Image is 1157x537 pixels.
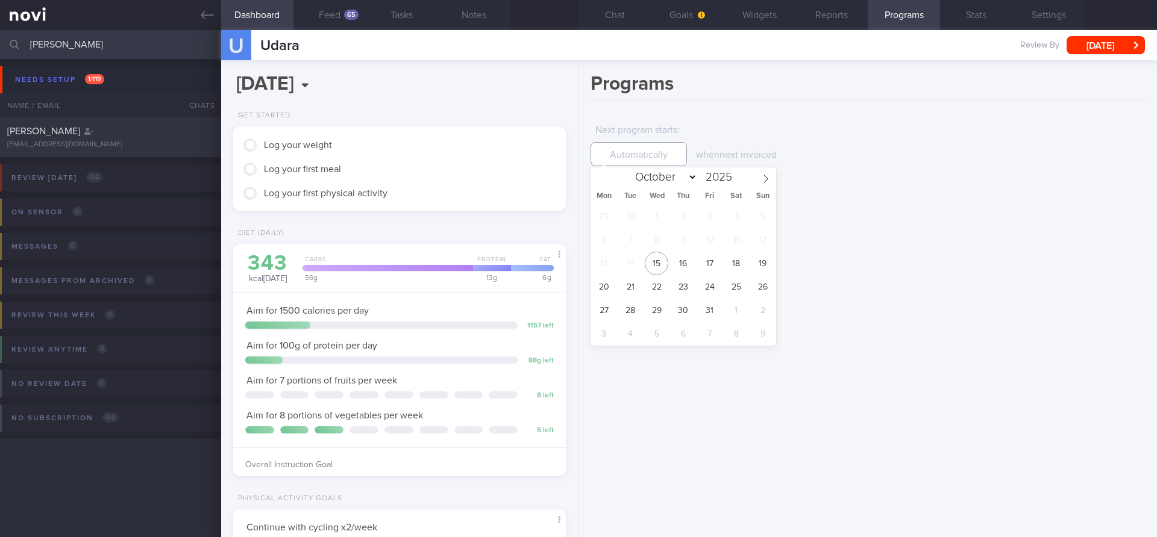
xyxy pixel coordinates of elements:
span: Sun [750,193,776,200]
p: when next invoiced [696,149,892,161]
span: 0 [67,241,78,251]
span: October 1, 2025 [645,205,668,228]
span: Tue [617,193,644,200]
div: Diet (Daily) [233,229,284,238]
span: 0 / 5 [102,412,119,423]
div: On sensor [8,204,86,220]
div: No subscription [8,410,122,426]
span: October 5, 2025 [751,205,774,228]
span: October 3, 2025 [698,205,721,228]
div: kcal [DATE] [245,253,290,285]
span: October 10, 2025 [698,228,721,252]
span: October 24, 2025 [698,275,721,299]
span: September 29, 2025 [592,205,616,228]
span: October 18, 2025 [724,252,748,275]
span: 0 [97,344,107,354]
span: 1 / 119 [85,74,104,84]
div: 6 g [507,274,554,281]
div: 8 left [524,391,554,400]
h1: Programs [591,72,1145,100]
div: Review anytime [8,341,110,358]
span: Mon [591,193,617,200]
span: Thu [670,193,697,200]
span: October 11, 2025 [724,228,748,252]
div: Fat [507,256,554,271]
div: Review this week [8,307,118,323]
span: October 27, 2025 [592,299,616,322]
span: October 6, 2025 [592,228,616,252]
span: Aim for 1500 calories per day [246,306,369,315]
span: October 30, 2025 [671,299,695,322]
div: 88 g left [524,356,554,365]
span: October 25, 2025 [724,275,748,299]
div: Protein [469,256,511,271]
span: Aim for 100g of protein per day [246,341,377,350]
span: October 8, 2025 [645,228,668,252]
span: Overall Instruction Goal [245,461,333,469]
span: Udara [260,39,299,53]
span: Fri [697,193,723,200]
span: October 19, 2025 [751,252,774,275]
input: Automatically [591,142,687,166]
span: 0 [105,309,115,320]
input: Year [697,172,737,183]
span: Continue with cycling x2/week [246,523,377,532]
span: October 29, 2025 [645,299,668,322]
div: 56 g [299,274,473,281]
span: November 2, 2025 [751,299,774,322]
span: October 13, 2025 [592,252,616,275]
div: 1157 left [524,321,554,331]
div: Messages from Archived [8,273,158,289]
span: 0 [72,206,83,217]
span: November 5, 2025 [645,322,668,346]
span: November 3, 2025 [592,322,616,346]
span: October 26, 2025 [751,275,774,299]
span: Review By [1020,40,1059,51]
span: Wed [644,193,670,200]
span: October 22, 2025 [645,275,668,299]
span: November 4, 2025 [619,322,642,346]
div: 343 [245,253,290,274]
span: 0 / 6 [86,172,102,182]
span: October 15, 2025 [645,252,668,275]
span: October 20, 2025 [592,275,616,299]
span: Aim for 7 portions of fruits per week [246,376,397,385]
p: No programs started [591,266,1145,277]
div: Physical Activity Goals [233,494,342,503]
span: November 1, 2025 [724,299,748,322]
span: October 4, 2025 [724,205,748,228]
span: October 12, 2025 [751,228,774,252]
h2: Purchased Programs [591,184,1145,202]
span: October 31, 2025 [698,299,721,322]
div: U [213,23,259,69]
span: [PERSON_NAME] [7,126,80,136]
span: October 2, 2025 [671,205,695,228]
span: October 17, 2025 [698,252,721,275]
div: 5 left [524,426,554,435]
div: 13 g [469,274,511,281]
label: Next program starts : [595,124,682,136]
span: October 21, 2025 [619,275,642,299]
span: October 28, 2025 [619,299,642,322]
div: Carbs [299,256,473,271]
button: [DATE] [1067,36,1145,54]
span: October 9, 2025 [671,228,695,252]
span: November 9, 2025 [751,322,774,346]
div: Messages [8,238,81,255]
div: Chats [173,93,221,117]
span: November 8, 2025 [724,322,748,346]
div: [EMAIL_ADDRESS][DOMAIN_NAME] [7,140,214,149]
span: October 16, 2025 [671,252,695,275]
span: October 14, 2025 [619,252,642,275]
span: November 7, 2025 [698,322,721,346]
div: Needs setup [12,72,107,88]
div: No review date [8,376,110,392]
select: Month [630,171,698,184]
span: Aim for 8 portions of vegetables per week [246,411,423,420]
span: Sat [723,193,750,200]
span: October 23, 2025 [671,275,695,299]
span: 0 [96,378,107,388]
span: November 6, 2025 [671,322,695,346]
span: September 30, 2025 [619,205,642,228]
div: 65 [344,10,359,20]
